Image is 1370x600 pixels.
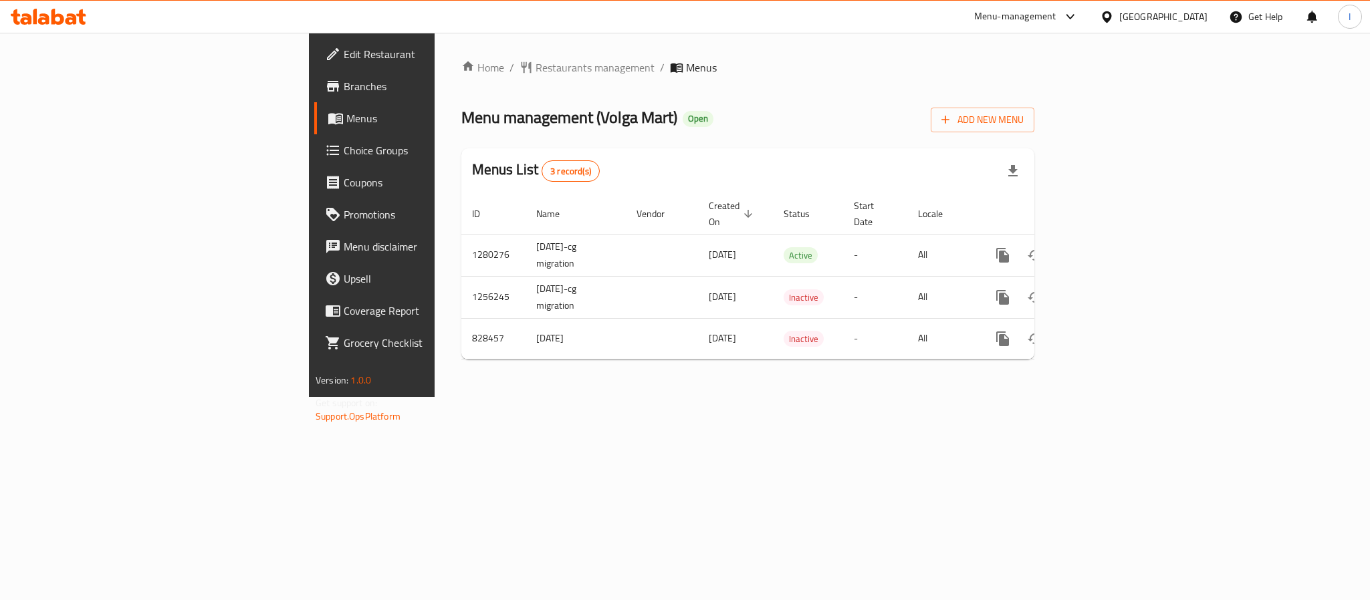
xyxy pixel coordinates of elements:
nav: breadcrumb [461,59,1034,76]
span: Branches [344,78,527,94]
span: 3 record(s) [542,165,599,178]
span: Choice Groups [344,142,527,158]
span: Inactive [784,290,824,305]
span: Promotions [344,206,527,222]
span: [DATE] [709,329,736,347]
button: Change Status [1019,281,1051,313]
span: Vendor [637,206,682,222]
td: - [843,276,907,318]
a: Menu disclaimer [314,231,538,263]
a: Coverage Report [314,295,538,327]
a: Coupons [314,166,538,198]
span: Grocery Checklist [344,335,527,351]
td: [DATE]-cg migration [526,276,626,318]
span: Open [683,113,713,124]
a: Support.OpsPlatform [316,408,401,425]
span: Menus [346,110,527,126]
span: Created On [709,198,757,230]
span: Locale [918,206,960,222]
span: Menu disclaimer [344,239,527,255]
span: Inactive [784,331,824,347]
span: I [1349,9,1351,24]
div: Open [683,111,713,127]
li: / [660,59,665,76]
td: - [843,234,907,276]
td: [DATE] [526,318,626,359]
button: Add New Menu [931,108,1034,132]
span: Start Date [854,198,891,230]
button: Change Status [1019,239,1051,271]
span: Menus [686,59,717,76]
span: Edit Restaurant [344,46,527,62]
span: Version: [316,371,348,389]
a: Grocery Checklist [314,327,538,359]
span: Restaurants management [536,59,655,76]
span: Active [784,248,818,263]
button: more [987,323,1019,355]
div: Inactive [784,289,824,305]
a: Promotions [314,198,538,231]
a: Branches [314,70,538,102]
td: All [907,234,976,276]
h2: Menus List [472,160,600,182]
div: Export file [997,155,1029,187]
button: more [987,239,1019,271]
span: Menu management ( Volga Mart ) [461,102,677,132]
th: Actions [976,194,1126,235]
span: Add New Menu [941,112,1024,128]
td: - [843,318,907,359]
span: ID [472,206,497,222]
div: Active [784,247,818,263]
span: Coverage Report [344,303,527,319]
td: All [907,318,976,359]
a: Restaurants management [520,59,655,76]
span: [DATE] [709,288,736,305]
a: Edit Restaurant [314,38,538,70]
table: enhanced table [461,194,1126,359]
div: Inactive [784,331,824,347]
a: Menus [314,102,538,134]
span: Coupons [344,174,527,190]
span: 1.0.0 [350,371,371,389]
a: Choice Groups [314,134,538,166]
span: Name [536,206,577,222]
td: All [907,276,976,318]
div: Total records count [542,160,600,182]
span: Status [784,206,827,222]
span: [DATE] [709,246,736,263]
span: Get support on: [316,394,377,412]
div: Menu-management [974,9,1056,25]
div: [GEOGRAPHIC_DATA] [1119,9,1208,24]
a: Upsell [314,263,538,295]
td: [DATE]-cg migration [526,234,626,276]
button: Change Status [1019,323,1051,355]
button: more [987,281,1019,313]
span: Upsell [344,271,527,287]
